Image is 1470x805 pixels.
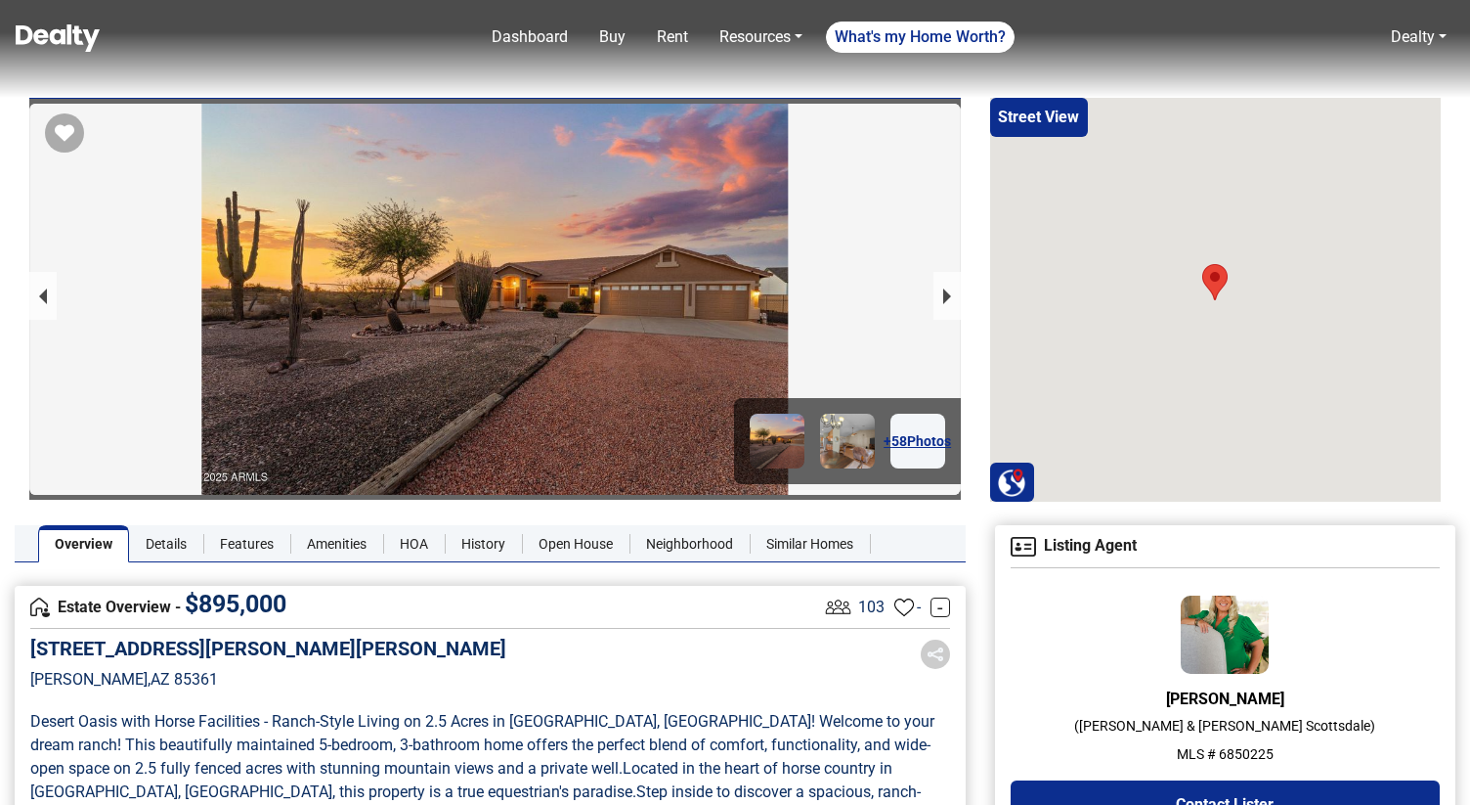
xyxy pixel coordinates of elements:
a: Rent [649,18,696,57]
a: Overview [38,525,129,562]
h4: Listing Agent [1011,537,1440,557]
span: 103 [858,596,885,619]
h5: [STREET_ADDRESS][PERSON_NAME][PERSON_NAME] [30,637,506,660]
img: Search Homes at Dealty [997,468,1026,497]
button: Street View [990,98,1088,137]
p: MLS # 6850225 [1011,744,1440,765]
a: Dashboard [484,18,576,57]
span: - [917,596,921,619]
img: Dealty - Buy, Sell & Rent Homes [16,24,100,52]
a: Neighborhood [629,525,750,562]
a: Open House [522,525,629,562]
p: [PERSON_NAME] , AZ 85361 [30,668,506,692]
h6: [PERSON_NAME] [1011,690,1440,708]
a: History [445,525,522,562]
h4: Estate Overview - [30,597,821,618]
a: Dealty [1391,27,1435,46]
img: Listing View [821,590,855,624]
iframe: BigID CMP Widget [10,746,68,805]
a: What's my Home Worth? [826,22,1015,53]
span: Desert Oasis with Horse Facilities - Ranch-Style Living on 2.5 Acres in [GEOGRAPHIC_DATA], [GEOGR... [30,712,938,778]
button: next slide / item [933,272,961,320]
img: Agent [1181,596,1269,674]
a: Resources [712,18,810,57]
a: Amenities [290,525,383,562]
a: - [930,598,950,617]
a: Buy [591,18,633,57]
a: HOA [383,525,445,562]
span: $ 895,000 [185,590,286,618]
a: Dealty [1383,18,1454,57]
a: +58Photos [890,414,945,469]
span: Located in the heart of horse country in [GEOGRAPHIC_DATA], [GEOGRAPHIC_DATA], this property is a... [30,759,896,801]
img: Image [820,414,875,469]
a: Features [203,525,290,562]
p: ( [PERSON_NAME] & [PERSON_NAME] Scottsdale ) [1011,716,1440,737]
img: Image [750,414,804,469]
img: Agent [1011,537,1036,557]
button: previous slide / item [29,272,57,320]
a: Details [129,525,203,562]
a: Similar Homes [750,525,870,562]
img: Overview [30,598,50,617]
img: Favourites [894,598,914,617]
